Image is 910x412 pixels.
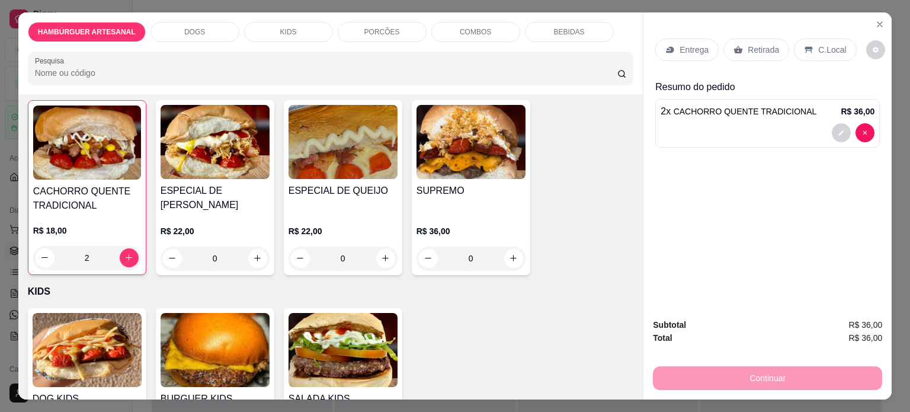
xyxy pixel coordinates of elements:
[674,107,817,116] span: CACHORRO QUENTE TRADICIONAL
[848,318,882,331] span: R$ 36,00
[33,106,141,180] img: product-image
[460,27,491,37] p: COMBOS
[161,105,270,179] img: product-image
[554,27,585,37] p: BEBIDAS
[280,27,297,37] p: KIDS
[841,106,874,117] p: R$ 36,00
[289,392,398,406] h4: SALADA KIDS
[653,320,686,330] strong: Subtotal
[33,225,141,237] p: R$ 18,00
[832,123,851,142] button: decrease-product-quantity
[848,331,882,344] span: R$ 36,00
[161,184,270,212] h4: ESPECIAL DE [PERSON_NAME]
[161,313,270,387] img: product-image
[364,27,400,37] p: PORCÕES
[661,104,816,119] p: 2 x
[870,15,889,34] button: Close
[33,184,141,213] h4: CACHORRO QUENTE TRADICIONAL
[416,184,526,198] h4: SUPREMO
[161,225,270,237] p: R$ 22,00
[748,44,779,56] p: Retirada
[184,27,205,37] p: DOGS
[35,67,617,79] input: Pesquisa
[866,40,885,59] button: decrease-product-quantity
[28,285,634,299] p: KIDS
[655,80,880,94] p: Resumo do pedido
[161,392,270,406] h4: BURGUER KIDS
[416,105,526,179] img: product-image
[289,313,398,387] img: product-image
[33,313,142,387] img: product-image
[38,27,136,37] p: HAMBÚRGUER ARTESANAL
[289,225,398,237] p: R$ 22,00
[416,225,526,237] p: R$ 36,00
[35,56,68,66] label: Pesquisa
[818,44,846,56] p: C.Local
[289,184,398,198] h4: ESPECIAL DE QUEIJO
[289,105,398,179] img: product-image
[33,392,142,406] h4: DOG KIDS
[855,123,874,142] button: decrease-product-quantity
[653,333,672,343] strong: Total
[680,44,709,56] p: Entrega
